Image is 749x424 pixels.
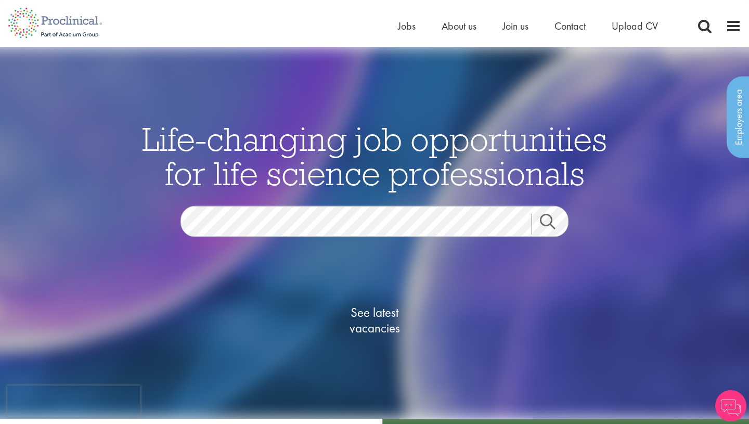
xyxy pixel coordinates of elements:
a: See latestvacancies [322,263,427,378]
a: Contact [554,19,586,33]
a: Upload CV [612,19,658,33]
img: Chatbot [715,390,746,421]
a: About us [442,19,476,33]
a: Join us [502,19,528,33]
a: Jobs [398,19,416,33]
iframe: reCAPTCHA [7,386,140,417]
span: Life-changing job opportunities for life science professionals [142,118,607,194]
a: Job search submit button [532,214,576,235]
span: See latest vacancies [322,305,427,336]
